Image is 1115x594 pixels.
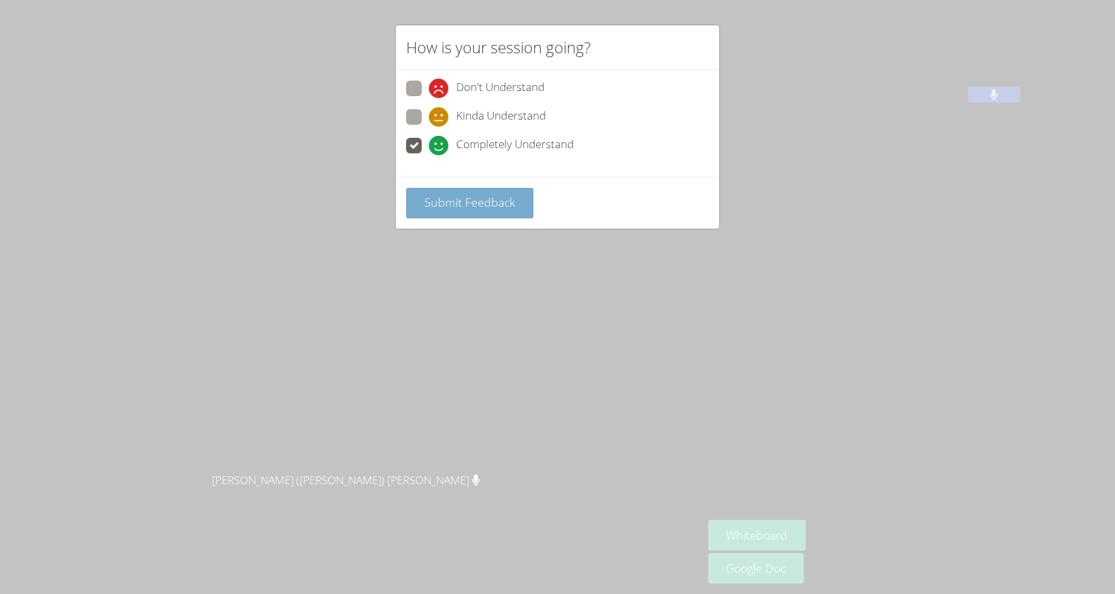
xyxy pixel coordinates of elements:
span: Completely Understand [456,136,574,155]
h2: How is your session going? [406,36,591,59]
span: Don't Understand [456,79,545,98]
span: Submit Feedback [424,194,515,210]
button: Submit Feedback [406,188,533,218]
span: Kinda Understand [456,107,546,127]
